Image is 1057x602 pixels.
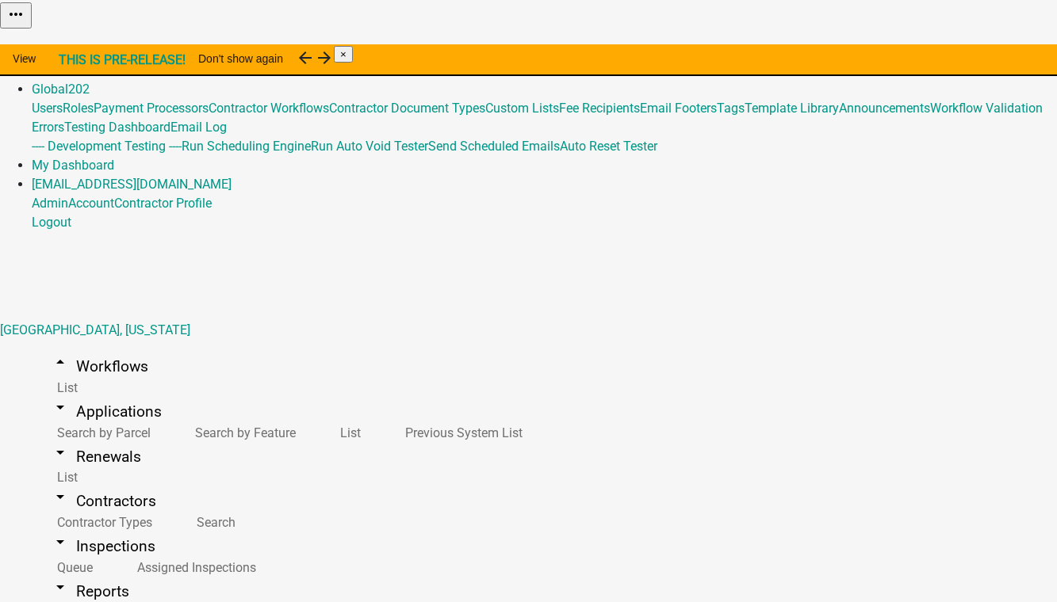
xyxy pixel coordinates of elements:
[6,5,25,24] i: more_horiz
[32,158,114,173] a: My Dashboard
[717,101,745,116] a: Tags
[112,551,275,585] a: Assigned Inspections
[68,82,90,97] span: 202
[340,48,347,60] span: ×
[170,416,315,450] a: Search by Feature
[640,101,717,116] a: Email Footers
[51,398,70,417] i: arrow_drop_down
[32,416,170,450] a: Search by Parcel
[32,101,63,116] a: Users
[32,177,232,192] a: [EMAIL_ADDRESS][DOMAIN_NAME]
[94,101,209,116] a: Payment Processors
[839,101,930,116] a: Announcements
[334,46,353,63] button: Close
[186,44,296,73] button: Don't show again
[51,352,70,371] i: arrow_drop_up
[68,196,114,211] a: Account
[171,505,255,539] a: Search
[32,139,182,154] a: ---- Development Testing ----
[32,196,68,211] a: Admin
[745,101,839,116] a: Template Library
[51,487,70,506] i: arrow_drop_down
[59,52,186,67] strong: THIS IS PRE-RELEASE!
[32,44,65,59] a: Home
[51,532,70,551] i: arrow_drop_down
[114,196,212,211] a: Contractor Profile
[209,101,329,116] a: Contractor Workflows
[485,101,559,116] a: Custom Lists
[296,48,315,67] i: arrow_back
[311,139,428,154] a: Run Auto Void Tester
[329,101,485,116] a: Contractor Document Types
[32,194,1057,232] div: [EMAIL_ADDRESS][DOMAIN_NAME]
[32,348,167,385] a: arrow_drop_upWorkflows
[315,416,380,450] a: List
[560,139,657,154] a: Auto Reset Tester
[51,443,70,462] i: arrow_drop_down
[32,551,112,585] a: Queue
[51,577,70,596] i: arrow_drop_down
[32,82,90,97] a: Global202
[315,48,334,67] i: arrow_forward
[32,215,71,230] a: Logout
[559,101,640,116] a: Fee Recipients
[32,528,174,565] a: arrow_drop_downInspections
[32,438,160,475] a: arrow_drop_downRenewals
[32,505,171,539] a: Contractor Types
[63,101,94,116] a: Roles
[32,99,1057,156] div: Global202
[32,460,97,494] a: List
[428,139,560,154] a: Send Scheduled Emails
[32,482,175,520] a: arrow_drop_downContractors
[182,139,311,154] a: Run Scheduling Engine
[380,416,542,450] a: Previous System List
[64,120,170,135] a: Testing Dashboard
[32,393,181,430] a: arrow_drop_downApplications
[170,120,227,135] a: Email Log
[32,371,97,405] a: List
